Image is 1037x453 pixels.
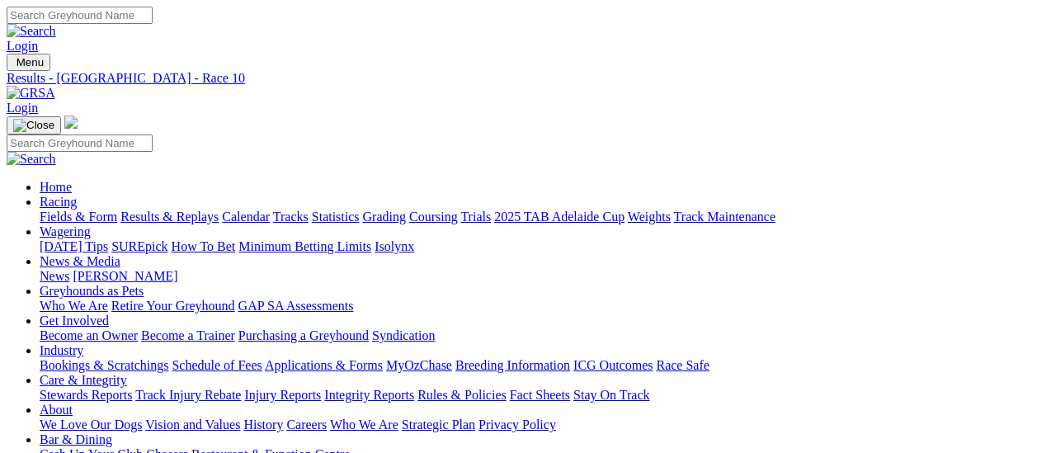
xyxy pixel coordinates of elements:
[674,210,775,224] a: Track Maintenance
[40,358,1030,373] div: Industry
[40,328,138,342] a: Become an Owner
[40,195,77,209] a: Racing
[372,328,435,342] a: Syndication
[573,358,653,372] a: ICG Outcomes
[73,269,177,283] a: [PERSON_NAME]
[238,328,369,342] a: Purchasing a Greyhound
[40,373,127,387] a: Care & Integrity
[172,358,262,372] a: Schedule of Fees
[7,39,38,53] a: Login
[573,388,649,402] a: Stay On Track
[40,210,117,224] a: Fields & Form
[40,239,108,253] a: [DATE] Tips
[40,418,1030,432] div: About
[40,432,112,446] a: Bar & Dining
[478,418,556,432] a: Privacy Policy
[40,269,1030,284] div: News & Media
[40,388,1030,403] div: Care & Integrity
[40,314,109,328] a: Get Involved
[243,418,283,432] a: History
[417,388,507,402] a: Rules & Policies
[172,239,236,253] a: How To Bet
[40,254,120,268] a: News & Media
[7,152,56,167] img: Search
[628,210,671,224] a: Weights
[40,269,69,283] a: News
[13,119,54,132] img: Close
[363,210,406,224] a: Grading
[7,101,38,115] a: Login
[265,358,383,372] a: Applications & Forms
[330,418,398,432] a: Who We Are
[40,358,168,372] a: Bookings & Scratchings
[64,116,78,129] img: logo-grsa-white.png
[312,210,360,224] a: Statistics
[7,71,1030,86] a: Results - [GEOGRAPHIC_DATA] - Race 10
[40,224,91,238] a: Wagering
[40,299,1030,314] div: Greyhounds as Pets
[402,418,475,432] a: Strategic Plan
[7,54,50,71] button: Toggle navigation
[238,299,354,313] a: GAP SA Assessments
[135,388,241,402] a: Track Injury Rebate
[7,116,61,134] button: Toggle navigation
[244,388,321,402] a: Injury Reports
[40,403,73,417] a: About
[145,418,240,432] a: Vision and Values
[409,210,458,224] a: Coursing
[40,388,132,402] a: Stewards Reports
[238,239,371,253] a: Minimum Betting Limits
[40,284,144,298] a: Greyhounds as Pets
[7,24,56,39] img: Search
[120,210,219,224] a: Results & Replays
[111,239,167,253] a: SUREpick
[656,358,709,372] a: Race Safe
[40,299,108,313] a: Who We Are
[286,418,327,432] a: Careers
[40,418,142,432] a: We Love Our Dogs
[40,180,72,194] a: Home
[7,7,153,24] input: Search
[273,210,309,224] a: Tracks
[111,299,235,313] a: Retire Your Greyhound
[7,86,55,101] img: GRSA
[494,210,625,224] a: 2025 TAB Adelaide Cup
[40,239,1030,254] div: Wagering
[40,210,1030,224] div: Racing
[455,358,570,372] a: Breeding Information
[141,328,235,342] a: Become a Trainer
[510,388,570,402] a: Fact Sheets
[375,239,414,253] a: Isolynx
[222,210,270,224] a: Calendar
[324,388,414,402] a: Integrity Reports
[7,134,153,152] input: Search
[386,358,452,372] a: MyOzChase
[460,210,491,224] a: Trials
[40,328,1030,343] div: Get Involved
[16,56,44,68] span: Menu
[40,343,83,357] a: Industry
